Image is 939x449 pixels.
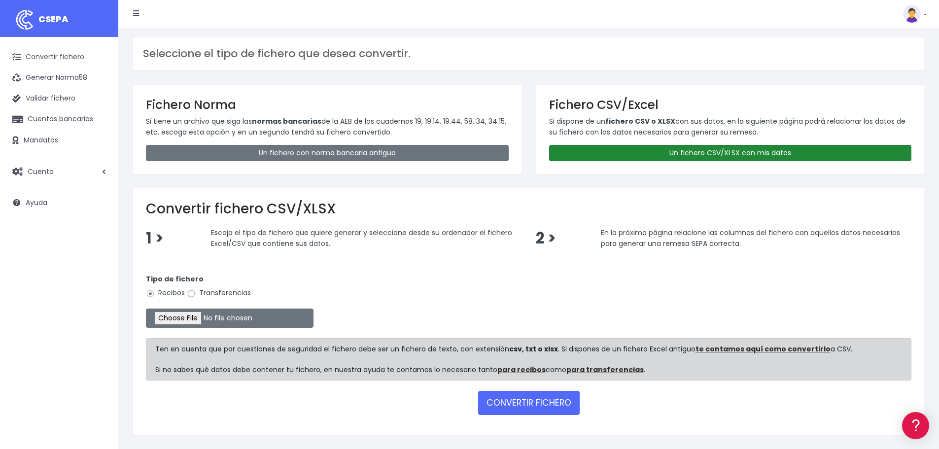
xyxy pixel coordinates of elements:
div: Información general [10,69,187,78]
div: Convertir ficheros [10,109,187,118]
a: Mandatos [5,130,113,151]
strong: Tipo de fichero [146,274,204,284]
p: Si tiene un archivo que siga las de la AEB de los cuadernos 19, 19.14, 19.44, 58, 34, 34.15, etc.... [146,116,509,138]
a: API [10,252,187,267]
div: Facturación [10,196,187,205]
a: te contamos aquí como convertirlo [696,344,831,354]
label: Recibos [146,288,185,298]
a: Convertir fichero [5,47,113,68]
button: CONVERTIR FICHERO [478,391,580,414]
span: Cuenta [28,166,54,176]
h3: Seleccione el tipo de fichero que desea convertir. [143,47,914,60]
div: Programadores [10,237,187,246]
a: Información general [10,84,187,99]
a: Cuentas bancarias [5,109,113,130]
a: Ayuda [5,192,113,213]
a: Cuenta [5,161,113,182]
a: Generar Norma58 [5,68,113,88]
strong: csv, txt o xlsx [509,344,558,354]
div: Ten en cuenta que por cuestiones de seguridad el fichero debe ser un fichero de texto, con extens... [146,338,911,380]
a: Videotutoriales [10,155,187,171]
img: logo [12,7,37,32]
h3: Fichero Norma [146,98,509,112]
label: Transferencias [187,288,251,298]
span: CSEPA [38,13,69,25]
button: Contáctanos [10,264,187,281]
a: Perfiles de empresas [10,171,187,186]
a: POWERED BY ENCHANT [136,284,190,293]
span: Escoja el tipo de fichero que quiere generar y seleccione desde su ordenador el fichero Excel/CSV... [211,228,512,248]
h2: Convertir fichero CSV/XLSX [146,201,911,217]
strong: normas bancarias [252,116,321,126]
span: En la próxima página relacione las columnas del fichero con aquellos datos necesarios para genera... [601,228,900,248]
a: Formatos [10,125,187,140]
a: Un fichero con norma bancaria antiguo [146,145,509,161]
p: Si dispone de un con sus datos, en la siguiente página podrá relacionar los datos de su fichero c... [549,116,912,138]
span: 1 > [146,228,164,249]
a: para recibos [497,365,546,375]
a: Problemas habituales [10,140,187,155]
a: General [10,211,187,227]
span: 2 > [536,228,556,249]
span: Ayuda [26,198,47,207]
h3: Fichero CSV/Excel [549,98,912,112]
strong: fichero CSV o XLSX [605,116,675,126]
a: para transferencias [566,365,644,375]
a: Validar fichero [5,88,113,109]
img: profile [903,5,921,23]
a: Un fichero CSV/XLSX con mis datos [549,145,912,161]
